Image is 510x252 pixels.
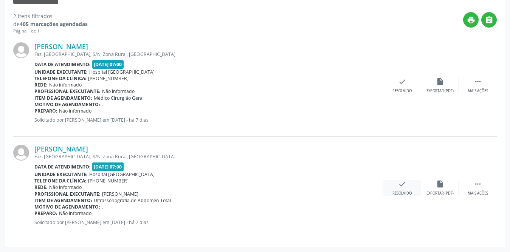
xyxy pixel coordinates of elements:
[34,191,101,197] b: Profissional executante:
[13,20,88,28] div: de
[485,16,493,24] i: 
[34,197,92,204] b: Item de agendamento:
[481,12,497,28] button: 
[398,77,406,86] i: check
[20,20,88,28] strong: 405 marcações agendadas
[34,210,57,216] b: Preparo:
[34,108,57,114] b: Preparo:
[34,164,91,170] b: Data de atendimento:
[13,145,29,161] img: img
[34,42,88,51] a: [PERSON_NAME]
[94,95,144,101] span: Médico Cirurgião Geral
[34,61,91,68] b: Data de atendimento:
[436,77,444,86] i: insert_drive_file
[102,204,103,210] span: .
[34,145,88,153] a: [PERSON_NAME]
[34,101,100,108] b: Motivo de agendamento:
[34,69,88,75] b: Unidade executante:
[34,82,48,88] b: Rede:
[34,51,383,57] div: Faz. [GEOGRAPHIC_DATA], S/N, Zona Rural, [GEOGRAPHIC_DATA]
[49,184,82,190] span: Não informado
[34,88,101,94] b: Profissional executante:
[34,219,383,226] p: Solicitado por [PERSON_NAME] em [DATE] - há 7 dias
[34,153,383,160] div: Faz. [GEOGRAPHIC_DATA], S/N, Zona Rural, [GEOGRAPHIC_DATA]
[474,180,482,188] i: 
[59,108,91,114] span: Não informado
[94,197,171,204] span: Ultrassonografia de Abdomen Total
[34,95,92,101] b: Item de agendamento:
[474,77,482,86] i: 
[89,69,155,75] span: Hospital [GEOGRAPHIC_DATA]
[88,178,129,184] span: [PHONE_NUMBER]
[468,191,488,196] div: Mais ações
[13,12,88,20] div: 2 itens filtrados
[426,191,454,196] div: Exportar (PDF)
[392,191,412,196] div: Resolvido
[34,171,88,178] b: Unidade executante:
[426,88,454,94] div: Exportar (PDF)
[34,184,48,190] b: Rede:
[92,162,124,171] span: [DATE] 07:00
[102,88,135,94] span: Não informado
[13,28,88,34] div: Página 1 de 1
[463,12,479,28] button: print
[467,16,475,24] i: print
[102,101,103,108] span: .
[34,178,87,184] b: Telefone da clínica:
[102,191,138,197] span: [PERSON_NAME]
[34,117,383,123] p: Solicitado por [PERSON_NAME] em [DATE] - há 7 dias
[92,60,124,69] span: [DATE] 07:00
[398,180,406,188] i: check
[436,180,444,188] i: insert_drive_file
[49,82,82,88] span: Não informado
[392,88,412,94] div: Resolvido
[59,210,91,216] span: Não informado
[468,88,488,94] div: Mais ações
[89,171,155,178] span: Hospital [GEOGRAPHIC_DATA]
[88,75,129,82] span: [PHONE_NUMBER]
[34,75,87,82] b: Telefone da clínica:
[34,204,100,210] b: Motivo de agendamento:
[13,42,29,58] img: img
